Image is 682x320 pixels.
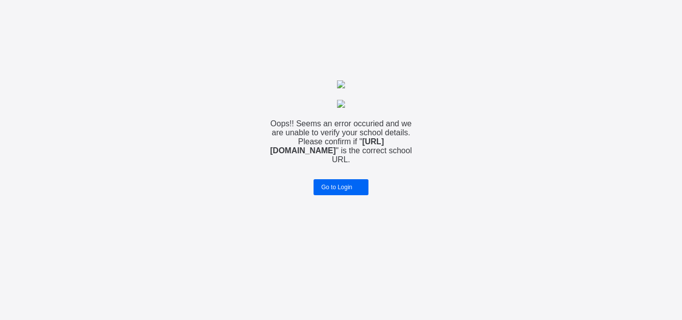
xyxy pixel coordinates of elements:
span: Go to Login [321,184,352,191]
span: Please confirm if " " is the correct school URL. [266,137,416,164]
img: ghost-strokes.05e252ede52c2f8dbc99f45d5e1f5e9f.svg [337,80,345,88]
b: [URL][DOMAIN_NAME] [270,137,384,155]
img: 404.8bbb34c871c4712298a25e20c4dc75c7.svg [337,100,345,108]
span: Oops!! Seems an error occuried and we are unable to verify your school details. [266,119,416,137]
